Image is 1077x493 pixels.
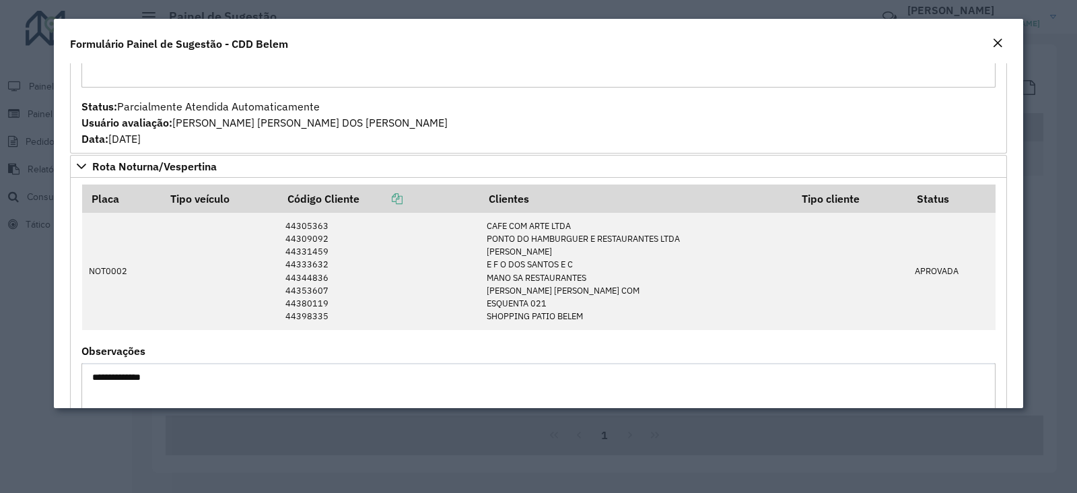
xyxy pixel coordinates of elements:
strong: Status: [81,100,117,113]
span: Parcialmente Atendida Automaticamente [PERSON_NAME] [PERSON_NAME] DOS [PERSON_NAME] [DATE] [81,100,448,145]
a: Copiar [359,192,403,205]
td: APROVADA [908,213,996,330]
th: Status [908,185,996,213]
td: CAFE COM ARTE LTDA PONTO DO HAMBURGUER E RESTAURANTES LTDA [PERSON_NAME] E F O DOS SANTOS E C MAN... [480,213,793,330]
th: Tipo cliente [793,185,908,213]
button: Close [988,35,1007,53]
span: Rota Noturna/Vespertina [92,161,217,172]
td: NOT0002 [82,213,162,330]
em: Fechar [992,38,1003,48]
strong: Usuário avaliação: [81,116,172,129]
th: Placa [82,185,162,213]
strong: Data: [81,132,108,145]
label: Observações [81,343,145,359]
td: 44305363 44309092 44331459 44333632 44344836 44353607 44380119 44398335 [278,213,479,330]
th: Clientes [480,185,793,213]
h4: Formulário Painel de Sugestão - CDD Belem [70,36,288,52]
th: Código Cliente [278,185,479,213]
a: Rota Noturna/Vespertina [70,155,1007,178]
th: Tipo veículo [161,185,278,213]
